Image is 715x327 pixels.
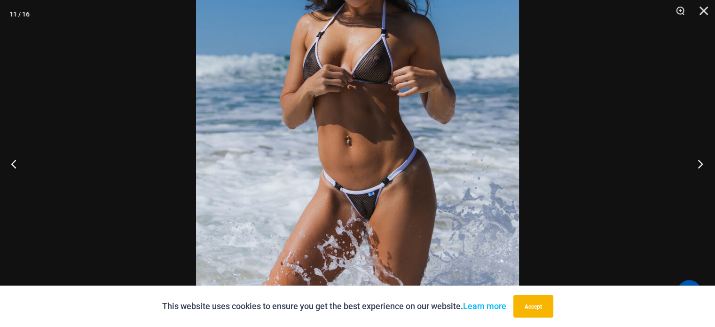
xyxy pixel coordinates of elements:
div: 11 / 16 [9,7,30,21]
button: Next [680,140,715,187]
p: This website uses cookies to ensure you get the best experience on our website. [162,299,506,313]
button: Accept [513,295,553,318]
a: Learn more [463,301,506,311]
